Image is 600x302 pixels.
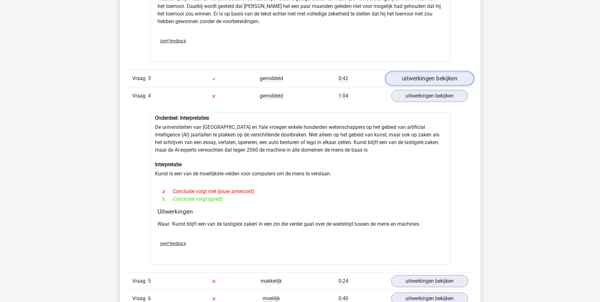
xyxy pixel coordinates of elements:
[338,295,348,302] span: 0:40
[132,277,148,285] span: Vraag
[150,112,450,265] div: De universiteiten van [GEOGRAPHIC_DATA] en Yale vroegen enkele honderden wetenschappers op het ge...
[158,195,443,203] div: Conclusie volgt (goed)
[261,278,282,284] span: makkelijk
[132,92,148,100] span: Vraag
[148,93,151,99] span: 4
[148,278,151,284] span: 5
[338,278,348,284] span: 0:24
[162,195,173,203] span: b
[391,275,468,287] a: uitwerkingen bekijken
[391,90,468,102] a: uitwerkingen bekijken
[263,295,280,302] span: moeilijk
[132,75,148,82] span: Vraag
[162,188,173,195] span: a
[260,93,283,99] span: gemiddeld
[160,241,186,246] span: Geef feedback
[338,93,348,99] span: 1:04
[260,75,283,82] span: gemiddeld
[148,295,151,301] span: 6
[158,220,443,228] p: Waar. 'Kunst blijft een van de lastigste zaken' in een zin die verder gaat over de wedstrijd tuss...
[385,72,473,85] a: uitwerkingen bekijken
[158,188,443,195] div: Conclusie volgt niet (jouw antwoord)
[155,115,445,121] h6: Onderdeel: Interpretaties
[148,75,151,81] span: 3
[338,75,348,82] span: 0:42
[160,39,186,43] span: Geef feedback
[158,208,443,215] h4: Uitwerkingen
[155,161,445,167] h6: Interpretatie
